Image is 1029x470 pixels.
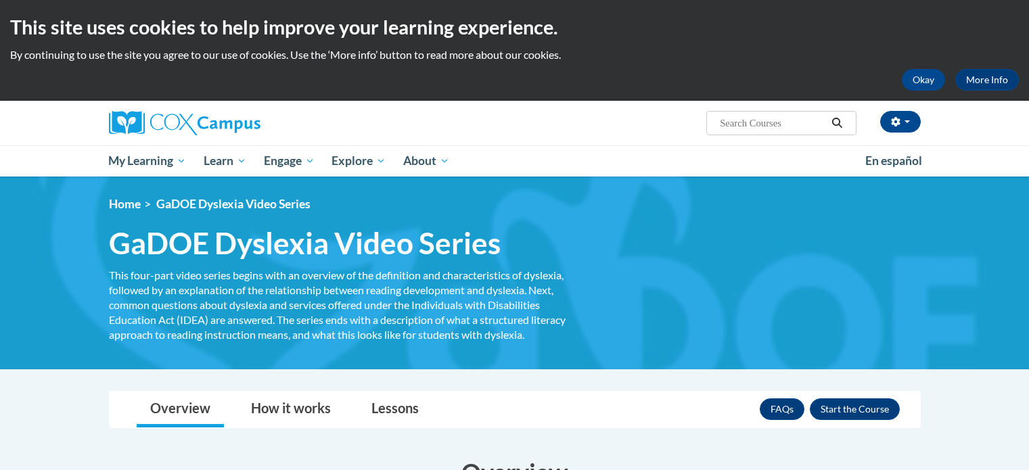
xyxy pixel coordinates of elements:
a: About [394,145,458,177]
a: Lessons [358,392,432,427]
span: GaDOE Dyslexia Video Series [109,225,501,261]
div: Main menu [89,145,941,177]
p: By continuing to use the site you agree to our use of cookies. Use the ‘More info’ button to read... [10,47,1019,62]
a: Engage [255,145,323,177]
button: Okay [902,69,945,91]
a: Cox Campus [109,111,366,135]
span: Engage [264,153,315,169]
a: Learn [195,145,255,177]
span: GaDOE Dyslexia Video Series [156,197,311,211]
span: En español [865,154,922,168]
button: Enroll [810,398,900,420]
div: This four-part video series begins with an overview of the definition and characteristics of dysl... [109,268,576,342]
span: Learn [204,153,246,169]
a: Home [109,197,141,211]
a: My Learning [100,145,196,177]
a: More Info [955,69,1019,91]
a: How it works [237,392,344,427]
img: Cox Campus [109,111,260,135]
h2: This site uses cookies to help improve your learning experience. [10,14,1019,41]
span: About [403,153,449,169]
a: Explore [323,145,394,177]
span: My Learning [108,153,186,169]
a: En español [856,147,931,175]
input: Search Courses [718,115,827,131]
span: Explore [331,153,386,169]
a: FAQs [760,398,804,420]
button: Search [827,115,847,131]
button: Account Settings [880,111,921,133]
a: Overview [137,392,224,427]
